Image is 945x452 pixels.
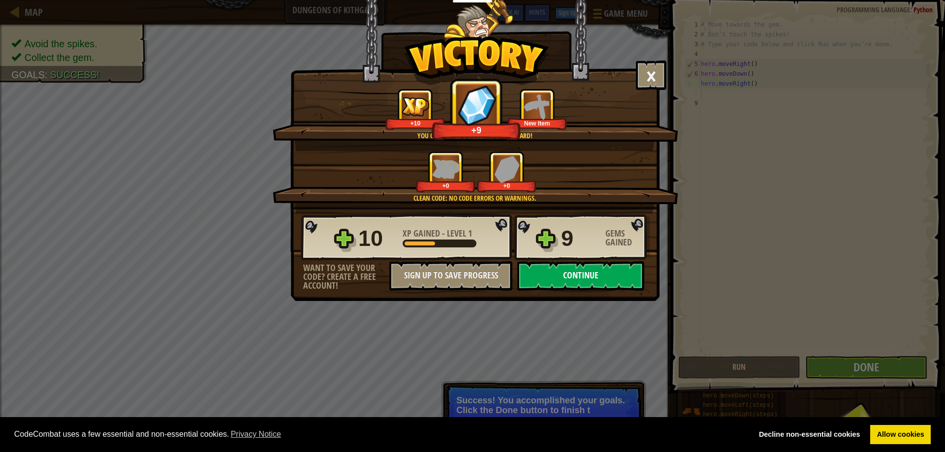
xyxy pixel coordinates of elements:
[870,425,931,445] a: allow cookies
[517,261,644,291] button: Continue
[435,124,518,136] div: +9
[458,85,496,125] img: Gems Gained
[561,223,599,254] div: 9
[494,155,520,182] img: Gems Gained
[509,120,565,127] div: New Item
[445,227,468,240] span: Level
[432,159,460,179] img: XP Gained
[319,131,630,141] div: You completed Dungeons of Kithgard!
[402,97,429,116] img: XP Gained
[229,427,283,442] a: learn more about cookies
[404,36,549,86] img: Victory
[387,120,443,127] div: +10
[479,182,535,189] div: +0
[468,227,472,240] span: 1
[303,264,389,290] div: Want to save your code? Create a free account!
[319,193,630,203] div: Clean code: no code errors or warnings.
[752,425,867,445] a: deny cookies
[524,93,551,120] img: New Item
[636,60,666,90] button: ×
[418,182,473,189] div: +0
[605,229,650,247] div: Gems Gained
[403,229,472,238] div: -
[358,223,397,254] div: 10
[389,261,512,291] button: Sign Up to Save Progress
[403,227,442,240] span: XP Gained
[14,427,745,442] span: CodeCombat uses a few essential and non-essential cookies.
